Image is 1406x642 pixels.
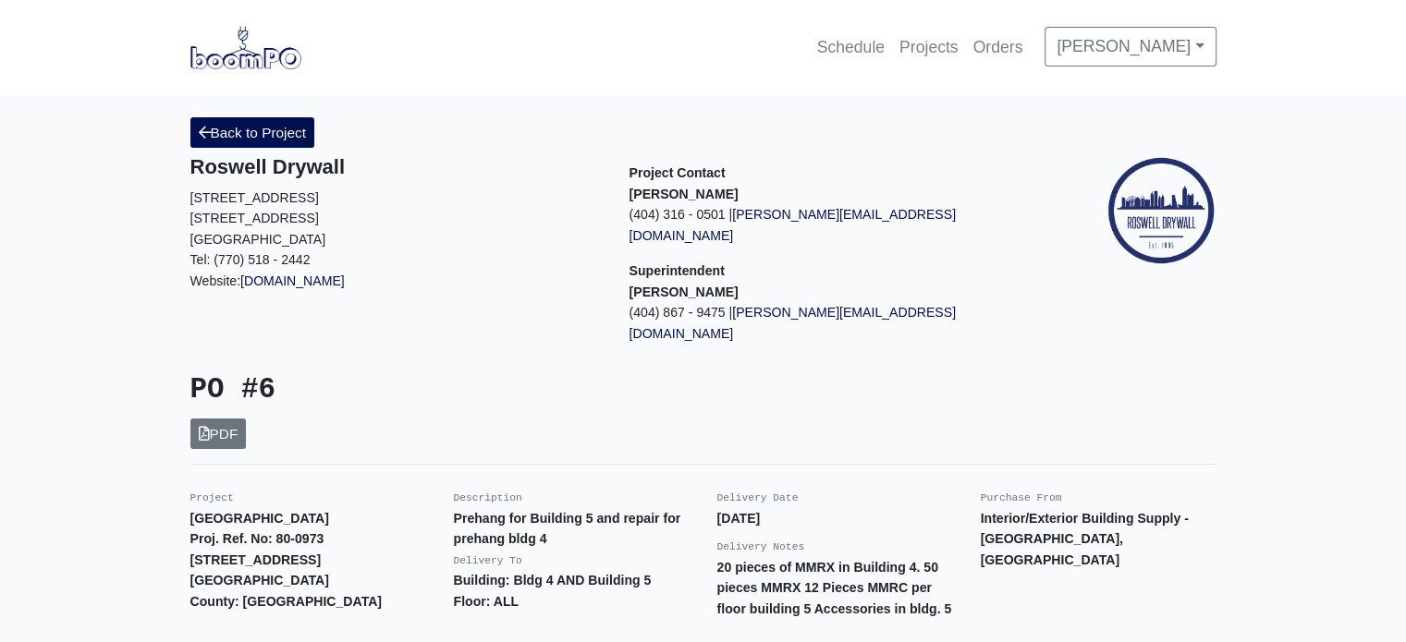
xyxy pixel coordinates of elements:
[190,229,602,250] p: [GEOGRAPHIC_DATA]
[981,492,1062,503] small: Purchase From
[630,263,725,278] span: Superintendent
[190,531,324,546] strong: Proj. Ref. No: 80-0973
[630,187,739,201] strong: [PERSON_NAME]
[717,560,952,616] strong: 20 pieces of MMRX in Building 4. 50 pieces MMRX 12 Pieces MMRC per floor building 5 Accessories i...
[190,155,602,291] div: Website:
[190,418,247,449] a: PDF
[630,302,1041,344] p: (404) 867 - 9475 |
[981,508,1216,571] p: Interior/Exterior Building Supply - [GEOGRAPHIC_DATA], [GEOGRAPHIC_DATA]
[454,492,522,503] small: Description
[240,273,345,288] a: [DOMAIN_NAME]
[454,511,681,547] strong: Prehang for Building 5 and repair for prehang bldg 4
[190,208,602,229] p: [STREET_ADDRESS]
[966,27,1031,67] a: Orders
[190,511,329,526] strong: [GEOGRAPHIC_DATA]
[190,155,602,179] h5: Roswell Drywall
[717,492,799,503] small: Delivery Date
[810,27,892,67] a: Schedule
[190,492,234,503] small: Project
[630,207,956,243] a: [PERSON_NAME][EMAIL_ADDRESS][DOMAIN_NAME]
[190,188,602,209] p: [STREET_ADDRESS]
[717,511,761,526] strong: [DATE]
[190,594,383,609] strong: County: [GEOGRAPHIC_DATA]
[630,204,1041,246] p: (404) 316 - 0501 |
[1045,27,1216,66] a: [PERSON_NAME]
[630,165,726,180] span: Project Contact
[190,373,690,407] h3: PO #6
[630,305,956,341] a: [PERSON_NAME][EMAIL_ADDRESS][DOMAIN_NAME]
[190,552,322,567] strong: [STREET_ADDRESS]
[454,594,520,609] strong: Floor: ALL
[454,573,652,587] strong: Building: Bldg 4 AND Building 5
[190,117,315,148] a: Back to Project
[190,573,329,587] strong: [GEOGRAPHIC_DATA]
[892,27,966,67] a: Projects
[454,555,522,566] small: Delivery To
[190,26,301,68] img: boomPO
[717,541,805,552] small: Delivery Notes
[190,249,602,271] p: Tel: (770) 518 - 2442
[630,285,739,299] strong: [PERSON_NAME]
